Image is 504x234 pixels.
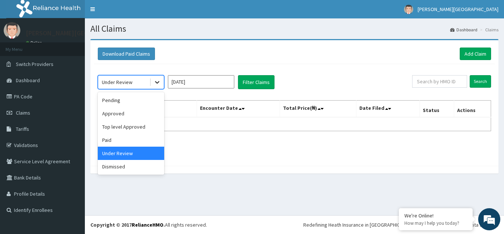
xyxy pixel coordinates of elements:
[404,212,467,219] div: We're Online!
[4,156,141,182] textarea: Type your message and hit 'Enter'
[470,75,491,88] input: Search
[26,30,135,36] p: [PERSON_NAME][GEOGRAPHIC_DATA]
[14,37,30,55] img: d_794563401_company_1708531726252_794563401
[16,126,29,132] span: Tariffs
[98,160,164,173] div: Dismissed
[98,107,164,120] div: Approved
[90,24,498,34] h1: All Claims
[102,78,132,86] div: Under Review
[16,61,53,67] span: Switch Providers
[85,215,504,234] footer: All rights reserved.
[404,5,413,14] img: User Image
[43,70,102,144] span: We're online!
[460,48,491,60] a: Add Claim
[98,94,164,107] div: Pending
[303,221,498,228] div: Redefining Heath Insurance in [GEOGRAPHIC_DATA] using Telemedicine and Data Science!
[404,220,467,226] p: How may I help you today?
[98,48,155,60] button: Download Paid Claims
[478,27,498,33] li: Claims
[38,41,124,51] div: Chat with us now
[454,101,491,118] th: Actions
[238,75,275,89] button: Filter Claims
[132,221,163,228] a: RelianceHMO
[98,147,164,160] div: Under Review
[420,101,454,118] th: Status
[168,75,234,88] input: Select Month and Year
[450,27,477,33] a: Dashboard
[16,77,40,84] span: Dashboard
[356,101,420,118] th: Date Filed
[26,40,44,45] a: Online
[197,101,280,118] th: Encounter Date
[121,4,139,21] div: Minimize live chat window
[98,120,164,133] div: Top level Approved
[418,6,498,13] span: [PERSON_NAME][GEOGRAPHIC_DATA]
[280,101,356,118] th: Total Price(₦)
[4,22,20,39] img: User Image
[98,133,164,147] div: Paid
[412,75,467,88] input: Search by HMO ID
[90,221,165,228] strong: Copyright © 2017 .
[16,109,30,116] span: Claims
